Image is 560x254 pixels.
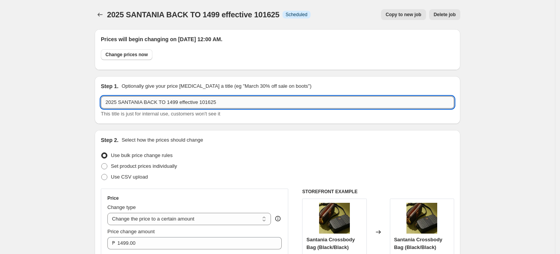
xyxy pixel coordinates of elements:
h3: Price [107,195,119,201]
div: help [274,215,282,222]
span: ₱ [112,240,115,246]
span: Use bulk price change rules [111,152,172,158]
h2: Step 1. [101,82,119,90]
p: Select how the prices should change [122,136,203,144]
span: 2025 SANTANIA BACK TO 1499 effective 101625 [107,10,279,19]
h6: STOREFRONT EXAMPLE [302,189,454,195]
input: 80.00 [117,237,270,249]
img: Santania_Black-Black_6_80x.jpg [406,203,437,234]
p: Optionally give your price [MEDICAL_DATA] a title (eg "March 30% off sale on boots") [122,82,311,90]
span: Set product prices individually [111,163,177,169]
h2: Step 2. [101,136,119,144]
span: Delete job [434,12,456,18]
img: Santania_Black-Black_6_80x.jpg [319,203,350,234]
button: Price change jobs [95,9,105,20]
span: Change prices now [105,52,148,58]
input: 30% off holiday sale [101,96,454,109]
span: Santania Crossbody Bag (Black/Black) [394,237,443,250]
button: Copy to new job [381,9,426,20]
span: Copy to new job [386,12,421,18]
span: Change type [107,204,136,210]
h2: Prices will begin changing on [DATE] 12:00 AM. [101,35,454,43]
span: Santania Crossbody Bag (Black/Black) [306,237,355,250]
span: This title is just for internal use, customers won't see it [101,111,220,117]
span: Scheduled [286,12,308,18]
span: Use CSV upload [111,174,148,180]
span: Price change amount [107,229,155,234]
button: Delete job [429,9,460,20]
button: Change prices now [101,49,152,60]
